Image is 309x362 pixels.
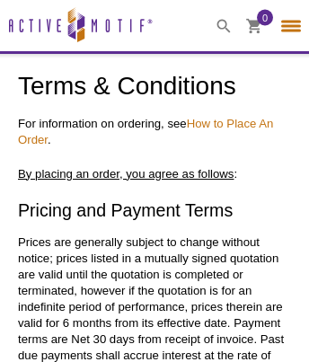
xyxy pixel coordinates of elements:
h3: Pricing and Payment Terms [18,199,291,221]
p: : [18,166,291,182]
p: For information on ordering, see . [18,116,291,148]
u: By placing an order, you agree as follows [18,167,234,181]
a: How to Place An Order [18,117,273,146]
h1: Terms & Conditions [18,73,291,103]
a: 0 [246,18,262,37]
span: 0 [262,9,268,25]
